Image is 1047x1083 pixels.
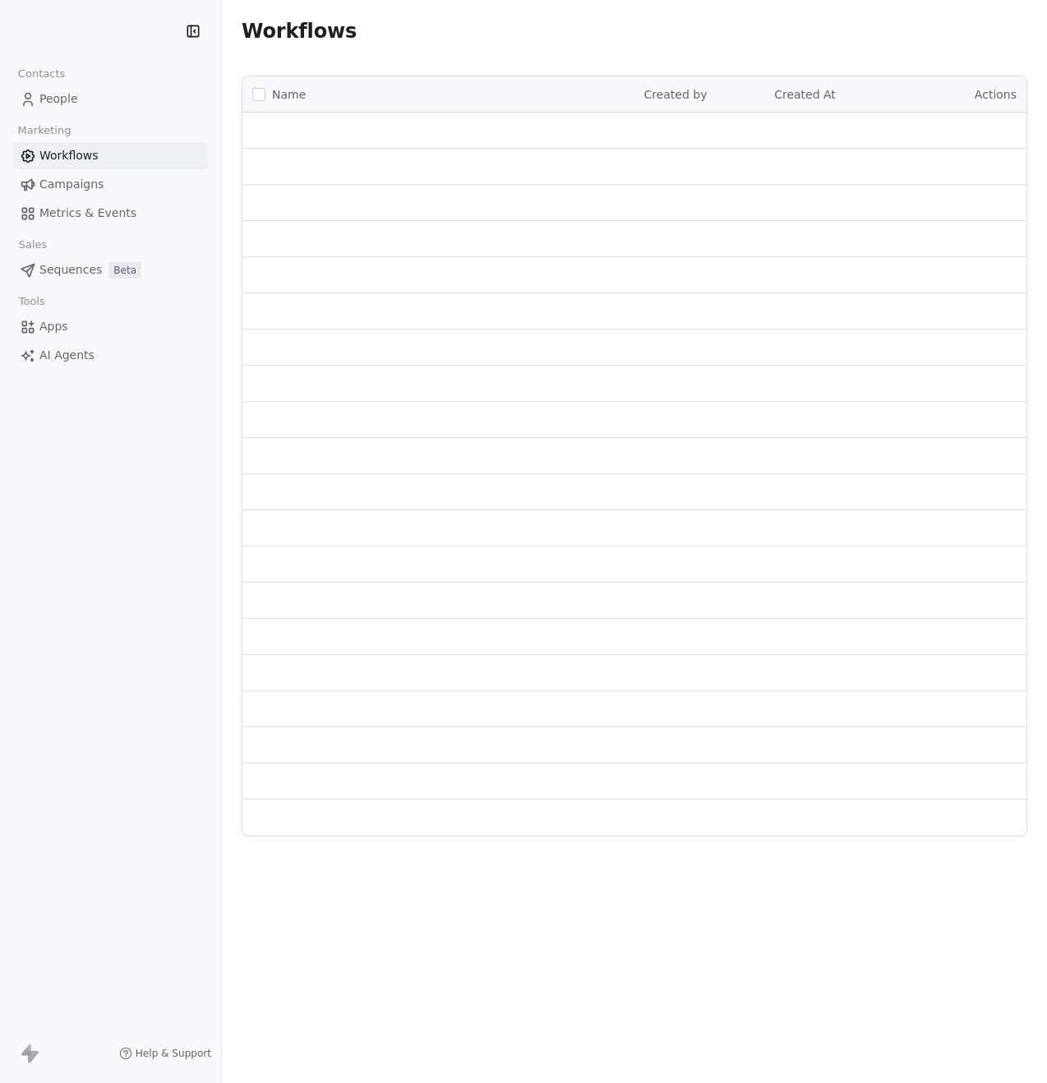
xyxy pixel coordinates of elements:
[39,90,78,108] span: People
[12,233,54,257] span: Sales
[136,1047,211,1060] span: Help & Support
[643,88,707,101] span: Created by
[774,88,836,101] span: Created At
[13,85,208,113] a: People
[11,118,78,143] span: Marketing
[39,205,136,222] span: Metrics & Events
[39,261,102,279] span: Sequences
[11,62,72,86] span: Contacts
[242,20,357,43] span: Workflows
[13,171,208,198] a: Campaigns
[39,318,68,335] span: Apps
[39,176,104,193] span: Campaigns
[13,142,208,169] a: Workflows
[13,313,208,340] a: Apps
[13,256,208,283] a: SequencesBeta
[119,1047,211,1060] a: Help & Support
[13,342,208,369] a: AI Agents
[13,200,208,227] a: Metrics & Events
[272,86,306,104] span: Name
[39,347,95,364] span: AI Agents
[39,147,99,164] span: Workflows
[975,88,1017,101] span: Actions
[108,262,141,279] span: Beta
[12,289,52,314] span: Tools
